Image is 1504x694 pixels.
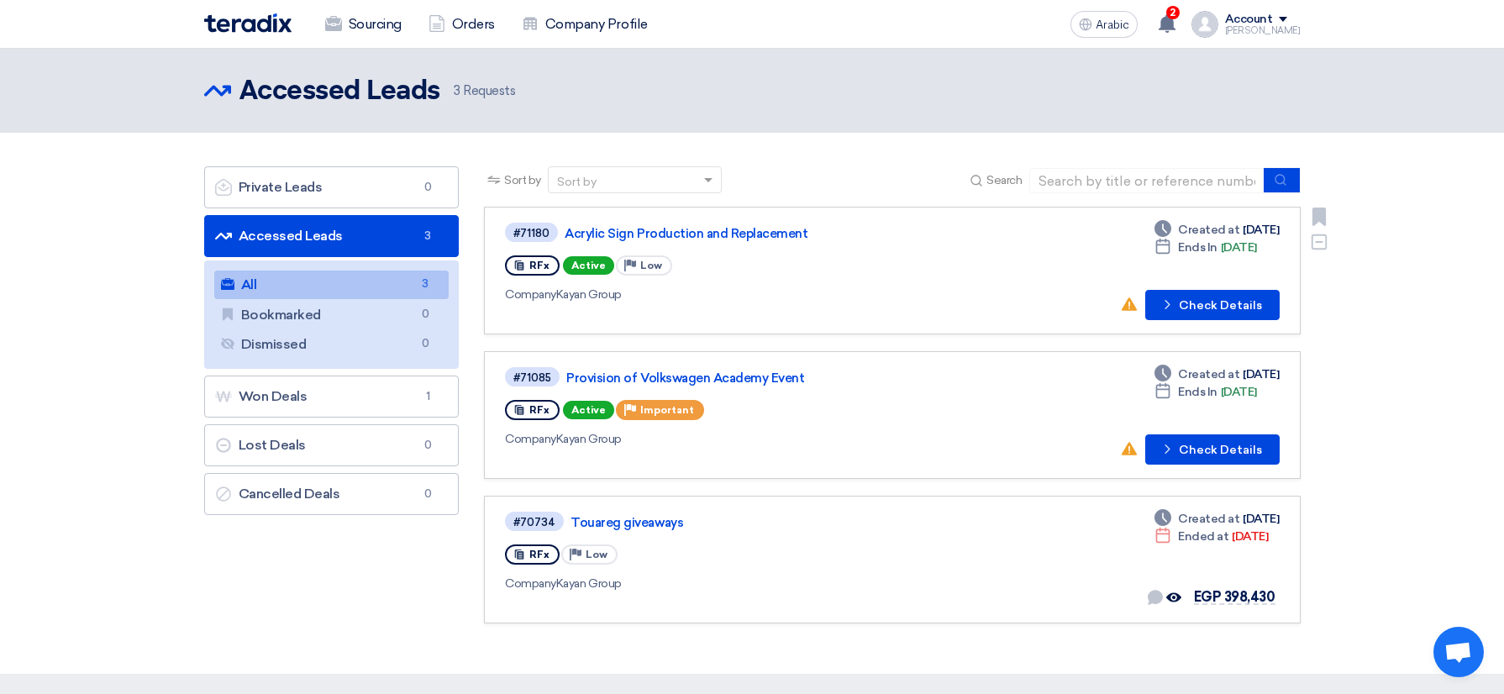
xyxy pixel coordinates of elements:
span: 0 [418,179,438,196]
a: Touareg giveaways [571,515,991,530]
span: Company [505,287,556,302]
div: Sort by [557,173,597,191]
font: [DATE] [1221,383,1257,401]
span: 2 [1166,6,1180,19]
font: Accessed Leads [215,228,343,244]
font: Sourcing [349,14,402,34]
span: 3 [415,276,435,293]
div: #71180 [513,228,550,239]
font: All [221,276,257,292]
span: 0 [415,335,435,353]
a: Acrylic Sign Production and Replacement [565,226,985,241]
div: Account [1225,13,1273,27]
span: Arabic [1096,19,1129,31]
img: profile_test.png [1191,11,1218,38]
a: Sourcing [312,6,415,43]
font: Kayan Group [505,287,621,302]
span: Created at [1178,510,1239,528]
h2: Accessed Leads [239,75,440,108]
font: Kayan Group [505,432,621,446]
span: Ends In [1178,239,1217,256]
font: [DATE] [1243,510,1279,528]
a: Orders [415,6,508,43]
font: [DATE] [1243,365,1279,383]
font: Kayan Group [505,576,621,591]
span: Sort by [504,171,541,189]
font: Dismissed [221,336,307,352]
font: Requests [463,83,515,98]
span: Created at [1178,221,1239,239]
font: Orders [452,14,495,34]
span: RFx [529,404,550,416]
span: Active [563,401,614,419]
span: Company [505,576,556,591]
font: Check Details [1179,300,1262,312]
button: Check Details [1145,434,1280,465]
input: Search by title or reference number [1029,168,1265,193]
span: Created at [1178,365,1239,383]
span: 0 [418,437,438,454]
font: Check Details [1179,444,1262,456]
font: Won Deals [215,388,308,404]
font: [DATE] [1243,221,1279,239]
font: [DATE] [1232,528,1268,545]
font: Lost Deals [215,437,306,453]
div: #70734 [513,517,555,528]
a: Cancelled Deals0 [204,473,460,515]
span: 0 [418,486,438,502]
span: Important [640,404,694,416]
a: Private Leads0 [204,166,460,208]
div: [PERSON_NAME] [1225,26,1301,35]
font: Private Leads [215,179,323,195]
span: RFx [529,549,550,560]
span: 0 [415,306,435,323]
a: Open chat [1433,627,1484,677]
font: [DATE] [1221,239,1257,256]
span: Low [586,549,607,560]
span: 3 [418,228,438,244]
a: Lost Deals0 [204,424,460,466]
span: Active [563,256,614,275]
span: 1 [418,388,438,405]
span: 3 [454,83,460,98]
font: Company Profile [545,14,648,34]
span: Ended at [1178,528,1228,545]
span: RFx [529,260,550,271]
a: Accessed Leads3 [204,215,460,257]
a: Won Deals1 [204,376,460,418]
div: #71085 [513,372,551,383]
span: EGP 398,430 [1194,589,1275,605]
img: Teradix logo [204,13,292,33]
a: Provision of Volkswagen Academy Event [566,371,986,386]
span: Low [640,260,662,271]
font: Bookmarked [221,307,321,323]
button: Check Details [1145,290,1280,320]
span: Search [986,171,1022,189]
span: Company [505,432,556,446]
font: Cancelled Deals [215,486,340,502]
span: Ends In [1178,383,1217,401]
button: Arabic [1070,11,1138,38]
